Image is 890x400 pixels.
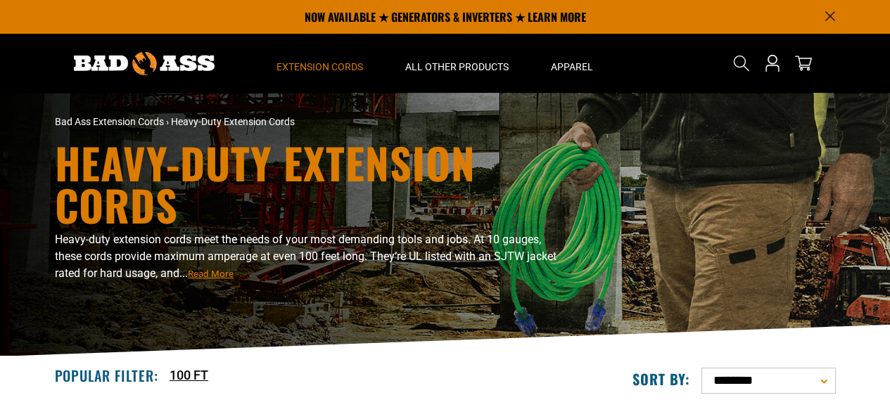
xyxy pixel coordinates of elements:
[171,116,295,127] span: Heavy-Duty Extension Cords
[170,366,208,385] a: 100 FT
[55,141,568,226] h1: Heavy-Duty Extension Cords
[551,60,593,73] span: Apparel
[632,370,690,388] label: Sort by:
[530,34,614,93] summary: Apparel
[166,116,169,127] span: ›
[188,269,234,279] span: Read More
[55,115,568,129] nav: breadcrumbs
[276,60,363,73] span: Extension Cords
[384,34,530,93] summary: All Other Products
[405,60,509,73] span: All Other Products
[55,366,158,385] h2: Popular Filter:
[55,233,557,280] span: Heavy-duty extension cords meet the needs of your most demanding tools and jobs. At 10 gauges, th...
[730,52,753,75] summary: Search
[55,116,164,127] a: Bad Ass Extension Cords
[74,52,215,75] img: Bad Ass Extension Cords
[255,34,384,93] summary: Extension Cords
